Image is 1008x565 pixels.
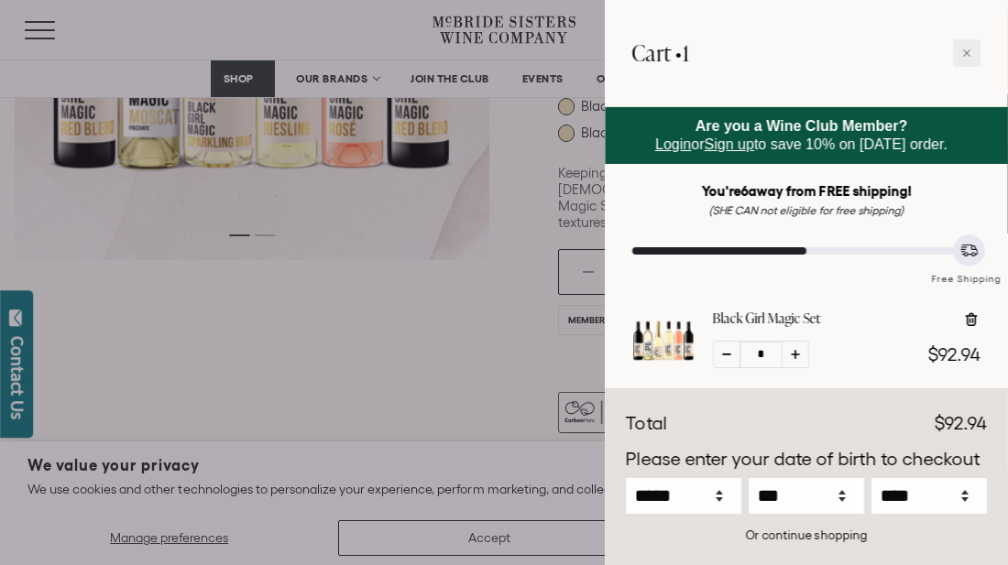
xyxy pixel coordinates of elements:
[626,446,987,473] p: Please enter your date of birth to checkout
[632,27,688,79] h2: Cart •
[626,410,666,438] div: Total
[702,183,912,199] strong: You're away from FREE shipping!
[696,118,908,134] strong: Are you a Wine Club Member?
[928,344,981,364] span: $92.94
[682,38,688,68] span: 1
[655,118,948,152] span: or to save 10% on [DATE] order.
[705,136,754,152] a: Sign up
[632,355,695,375] a: Black Girl Magic Set
[713,310,821,328] a: Black Girl Magic Set
[708,204,904,216] em: (SHE CAN not eligible for free shipping)
[935,413,987,433] span: $92.94
[741,183,749,199] span: 6
[926,255,1008,287] div: Free Shipping
[655,136,691,152] a: Login
[626,527,987,544] div: Or continue shopping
